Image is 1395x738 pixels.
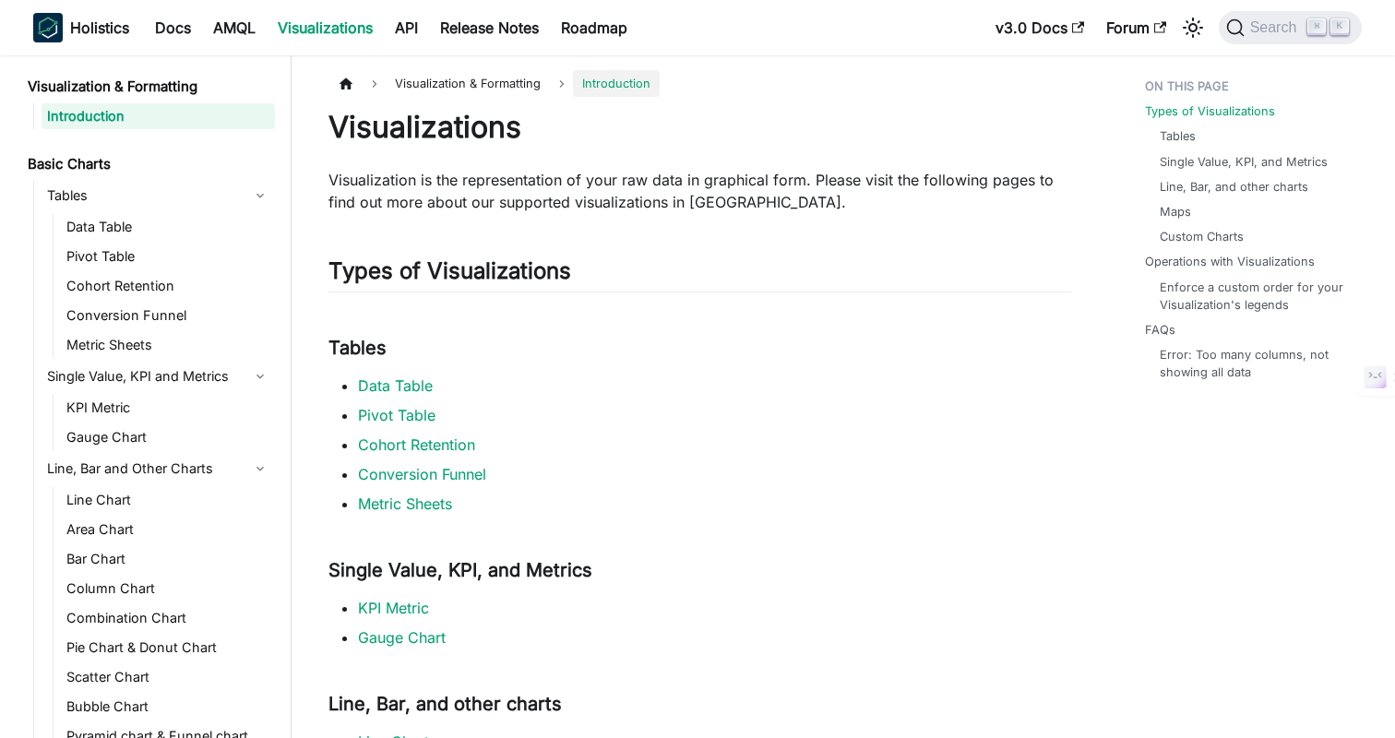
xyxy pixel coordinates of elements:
[1160,279,1343,314] a: Enforce a custom order for your Visualization's legends
[61,214,275,240] a: Data Table
[328,257,1071,292] h2: Types of Visualizations
[384,13,429,42] a: API
[328,169,1071,213] p: Visualization is the representation of your raw data in graphical form. Please visit the followin...
[1245,19,1308,36] span: Search
[61,395,275,421] a: KPI Metric
[1160,346,1343,381] a: Error: Too many columns, not showing all data
[33,13,129,42] a: HolisticsHolistics
[61,303,275,328] a: Conversion Funnel
[328,693,1071,716] h3: Line, Bar, and other charts
[358,465,486,483] a: Conversion Funnel
[61,605,275,631] a: Combination Chart
[202,13,267,42] a: AMQL
[42,181,275,210] a: Tables
[328,70,1071,97] nav: Breadcrumbs
[61,424,275,450] a: Gauge Chart
[386,70,550,97] span: Visualization & Formatting
[1145,253,1315,270] a: Operations with Visualizations
[573,70,660,97] span: Introduction
[358,376,433,395] a: Data Table
[61,332,275,358] a: Metric Sheets
[1330,18,1349,35] kbd: K
[144,13,202,42] a: Docs
[42,454,275,483] a: Line, Bar and Other Charts
[70,17,129,39] b: Holistics
[328,109,1071,146] h1: Visualizations
[1145,321,1175,339] a: FAQs
[61,694,275,720] a: Bubble Chart
[42,103,275,129] a: Introduction
[1160,203,1191,220] a: Maps
[61,576,275,601] a: Column Chart
[1307,18,1326,35] kbd: ⌘
[328,337,1071,360] h3: Tables
[61,517,275,542] a: Area Chart
[429,13,550,42] a: Release Notes
[358,406,435,424] a: Pivot Table
[61,273,275,299] a: Cohort Retention
[358,599,429,617] a: KPI Metric
[1160,153,1328,171] a: Single Value, KPI, and Metrics
[328,559,1071,582] h3: Single Value, KPI, and Metrics
[328,70,364,97] a: Home page
[550,13,638,42] a: Roadmap
[1160,127,1196,145] a: Tables
[1095,13,1177,42] a: Forum
[1219,11,1362,44] button: Search (Command+K)
[42,362,275,391] a: Single Value, KPI and Metrics
[1160,178,1308,196] a: Line, Bar, and other charts
[358,628,446,647] a: Gauge Chart
[1160,228,1244,245] a: Custom Charts
[22,74,275,100] a: Visualization & Formatting
[267,13,384,42] a: Visualizations
[61,487,275,513] a: Line Chart
[61,546,275,572] a: Bar Chart
[984,13,1095,42] a: v3.0 Docs
[33,13,63,42] img: Holistics
[15,55,292,738] nav: Docs sidebar
[358,435,475,454] a: Cohort Retention
[61,244,275,269] a: Pivot Table
[61,635,275,661] a: Pie Chart & Donut Chart
[358,494,452,513] a: Metric Sheets
[22,151,275,177] a: Basic Charts
[1178,13,1208,42] button: Switch between dark and light mode (currently light mode)
[1145,102,1275,120] a: Types of Visualizations
[61,664,275,690] a: Scatter Chart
